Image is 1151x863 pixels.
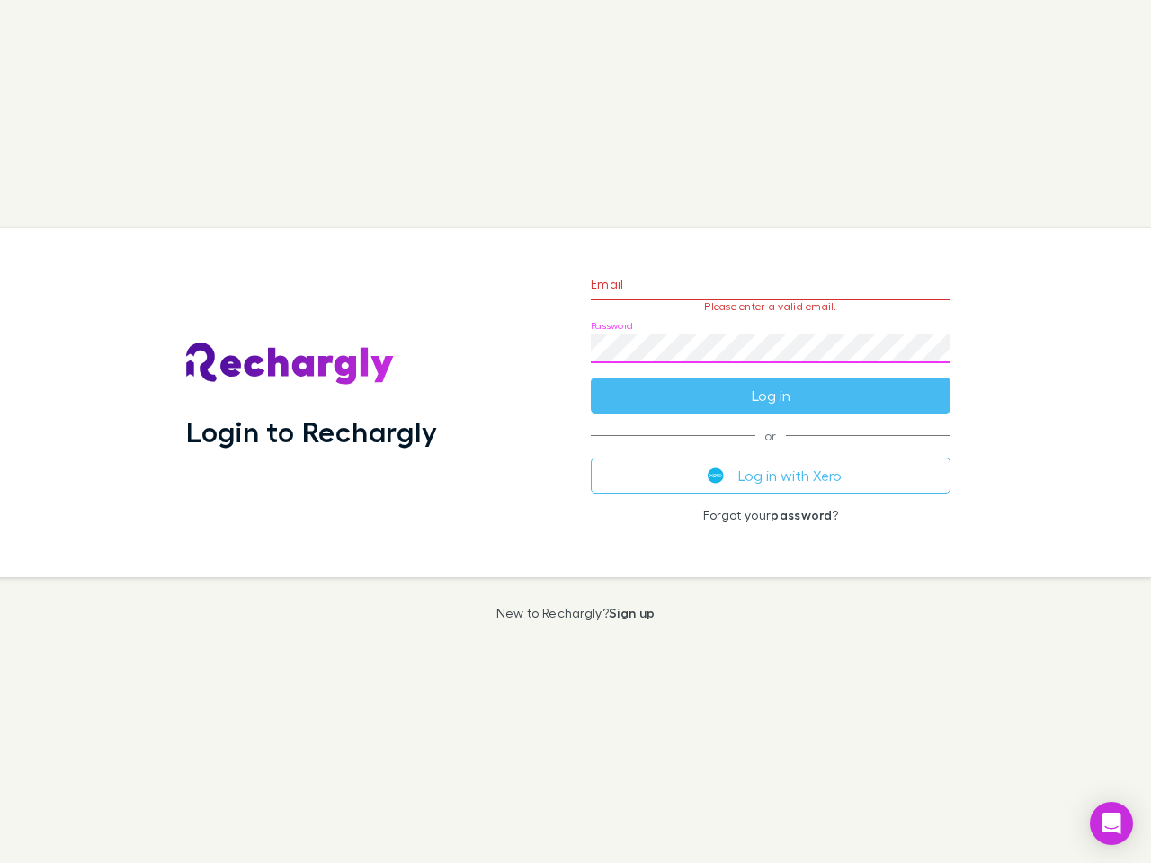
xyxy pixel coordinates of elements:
[496,606,656,620] p: New to Rechargly?
[186,343,395,386] img: Rechargly's Logo
[771,507,832,522] a: password
[591,435,950,436] span: or
[591,319,633,333] label: Password
[186,414,437,449] h1: Login to Rechargly
[591,378,950,414] button: Log in
[708,467,724,484] img: Xero's logo
[591,458,950,494] button: Log in with Xero
[609,605,655,620] a: Sign up
[591,508,950,522] p: Forgot your ?
[591,300,950,313] p: Please enter a valid email.
[1090,802,1133,845] div: Open Intercom Messenger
